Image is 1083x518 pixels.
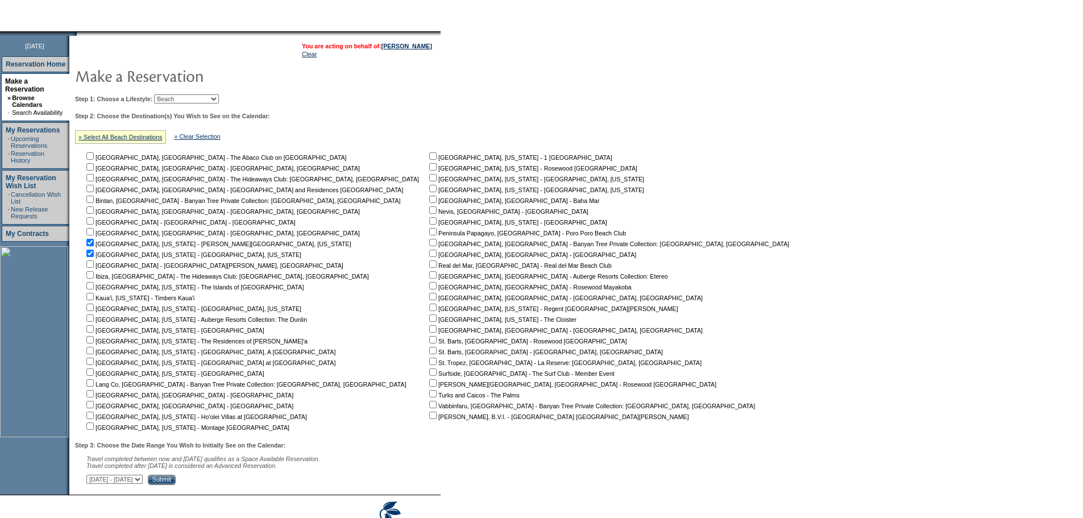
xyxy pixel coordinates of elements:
b: Step 1: Choose a Lifestyle: [75,96,152,102]
img: promoShadowLeftCorner.gif [73,31,77,36]
b: » [7,94,11,101]
img: pgTtlMakeReservation.gif [75,64,302,87]
nobr: Real del Mar, [GEOGRAPHIC_DATA] - Real del Mar Beach Club [427,262,612,269]
nobr: [GEOGRAPHIC_DATA], [US_STATE] - The Cloister [427,316,576,323]
nobr: Kaua'i, [US_STATE] - Timbers Kaua'i [84,295,194,301]
nobr: [GEOGRAPHIC_DATA], [US_STATE] - [GEOGRAPHIC_DATA] at [GEOGRAPHIC_DATA] [84,359,335,366]
a: Reservation History [11,150,44,164]
nobr: Bintan, [GEOGRAPHIC_DATA] - Banyan Tree Private Collection: [GEOGRAPHIC_DATA], [GEOGRAPHIC_DATA] [84,197,401,204]
nobr: [GEOGRAPHIC_DATA], [US_STATE] - 1 [GEOGRAPHIC_DATA] [427,154,612,161]
a: Make a Reservation [5,77,44,93]
td: · [8,150,10,164]
nobr: [GEOGRAPHIC_DATA], [GEOGRAPHIC_DATA] - Auberge Resorts Collection: Etereo [427,273,668,280]
nobr: Travel completed after [DATE] is considered an Advanced Reservation. [86,462,277,469]
nobr: [GEOGRAPHIC_DATA], [GEOGRAPHIC_DATA] - [GEOGRAPHIC_DATA], [GEOGRAPHIC_DATA] [84,165,360,172]
input: Submit [148,475,176,485]
a: » Clear Selection [175,133,221,140]
nobr: [GEOGRAPHIC_DATA], [GEOGRAPHIC_DATA] - [GEOGRAPHIC_DATA], [GEOGRAPHIC_DATA] [427,295,703,301]
a: My Reservation Wish List [6,174,56,190]
td: · [7,109,11,116]
b: Step 2: Choose the Destination(s) You Wish to See on the Calendar: [75,113,270,119]
nobr: [GEOGRAPHIC_DATA], [GEOGRAPHIC_DATA] - [GEOGRAPHIC_DATA] [84,392,293,399]
nobr: Peninsula Papagayo, [GEOGRAPHIC_DATA] - Poro Poro Beach Club [427,230,626,237]
nobr: St. Barts, [GEOGRAPHIC_DATA] - Rosewood [GEOGRAPHIC_DATA] [427,338,626,345]
nobr: [GEOGRAPHIC_DATA], [GEOGRAPHIC_DATA] - Rosewood Mayakoba [427,284,632,291]
nobr: [GEOGRAPHIC_DATA], [GEOGRAPHIC_DATA] - Banyan Tree Private Collection: [GEOGRAPHIC_DATA], [GEOGRA... [427,241,789,247]
a: My Contracts [6,230,49,238]
nobr: [GEOGRAPHIC_DATA], [US_STATE] - [PERSON_NAME][GEOGRAPHIC_DATA], [US_STATE] [84,241,351,247]
nobr: [GEOGRAPHIC_DATA], [GEOGRAPHIC_DATA] - [GEOGRAPHIC_DATA] and Residences [GEOGRAPHIC_DATA] [84,187,403,193]
nobr: [PERSON_NAME], B.V.I. - [GEOGRAPHIC_DATA] [GEOGRAPHIC_DATA][PERSON_NAME] [427,413,689,420]
a: New Release Requests [11,206,48,219]
nobr: [GEOGRAPHIC_DATA], [US_STATE] - Montage [GEOGRAPHIC_DATA] [84,424,289,431]
nobr: [GEOGRAPHIC_DATA], [US_STATE] - [GEOGRAPHIC_DATA], A [GEOGRAPHIC_DATA] [84,349,335,355]
nobr: [PERSON_NAME][GEOGRAPHIC_DATA], [GEOGRAPHIC_DATA] - Rosewood [GEOGRAPHIC_DATA] [427,381,716,388]
nobr: Lang Co, [GEOGRAPHIC_DATA] - Banyan Tree Private Collection: [GEOGRAPHIC_DATA], [GEOGRAPHIC_DATA] [84,381,406,388]
nobr: St. Barts, [GEOGRAPHIC_DATA] - [GEOGRAPHIC_DATA], [GEOGRAPHIC_DATA] [427,349,663,355]
a: Reservation Home [6,60,65,68]
nobr: [GEOGRAPHIC_DATA] - [GEOGRAPHIC_DATA][PERSON_NAME], [GEOGRAPHIC_DATA] [84,262,343,269]
a: My Reservations [6,126,60,134]
nobr: [GEOGRAPHIC_DATA], [US_STATE] - [GEOGRAPHIC_DATA], [US_STATE] [427,187,644,193]
td: · [8,135,10,149]
nobr: [GEOGRAPHIC_DATA], [US_STATE] - [GEOGRAPHIC_DATA] [84,327,264,334]
nobr: [GEOGRAPHIC_DATA], [GEOGRAPHIC_DATA] - The Abaco Club on [GEOGRAPHIC_DATA] [84,154,347,161]
nobr: [GEOGRAPHIC_DATA], [US_STATE] - Ho'olei Villas at [GEOGRAPHIC_DATA] [84,413,307,420]
td: · [8,191,10,205]
nobr: [GEOGRAPHIC_DATA], [US_STATE] - Auberge Resorts Collection: The Dunlin [84,316,307,323]
span: [DATE] [25,43,44,49]
b: Step 3: Choose the Date Range You Wish to Initially See on the Calendar: [75,442,285,449]
nobr: [GEOGRAPHIC_DATA], [US_STATE] - [GEOGRAPHIC_DATA] [427,219,607,226]
nobr: [GEOGRAPHIC_DATA], [US_STATE] - The Islands of [GEOGRAPHIC_DATA] [84,284,304,291]
a: Clear [302,51,317,57]
nobr: [GEOGRAPHIC_DATA], [US_STATE] - The Residences of [PERSON_NAME]'a [84,338,308,345]
nobr: [GEOGRAPHIC_DATA], [GEOGRAPHIC_DATA] - Baha Mar [427,197,599,204]
nobr: [GEOGRAPHIC_DATA], [US_STATE] - Rosewood [GEOGRAPHIC_DATA] [427,165,637,172]
nobr: Vabbinfaru, [GEOGRAPHIC_DATA] - Banyan Tree Private Collection: [GEOGRAPHIC_DATA], [GEOGRAPHIC_DATA] [427,403,755,409]
nobr: [GEOGRAPHIC_DATA], [GEOGRAPHIC_DATA] - [GEOGRAPHIC_DATA], [GEOGRAPHIC_DATA] [84,230,360,237]
nobr: Turks and Caicos - The Palms [427,392,520,399]
nobr: Nevis, [GEOGRAPHIC_DATA] - [GEOGRAPHIC_DATA] [427,208,588,215]
nobr: [GEOGRAPHIC_DATA], [US_STATE] - [GEOGRAPHIC_DATA], [US_STATE] [427,176,644,183]
nobr: Ibiza, [GEOGRAPHIC_DATA] - The Hideaways Club: [GEOGRAPHIC_DATA], [GEOGRAPHIC_DATA] [84,273,369,280]
span: You are acting on behalf of: [302,43,432,49]
nobr: St. Tropez, [GEOGRAPHIC_DATA] - La Reserve: [GEOGRAPHIC_DATA], [GEOGRAPHIC_DATA] [427,359,702,366]
a: Search Availability [12,109,63,116]
nobr: [GEOGRAPHIC_DATA] - [GEOGRAPHIC_DATA] - [GEOGRAPHIC_DATA] [84,219,296,226]
a: » Select All Beach Destinations [78,134,163,140]
nobr: Surfside, [GEOGRAPHIC_DATA] - The Surf Club - Member Event [427,370,615,377]
span: Travel completed between now and [DATE] qualifies as a Space Available Reservation. [86,455,320,462]
nobr: [GEOGRAPHIC_DATA], [GEOGRAPHIC_DATA] - [GEOGRAPHIC_DATA], [GEOGRAPHIC_DATA] [84,208,360,215]
nobr: [GEOGRAPHIC_DATA], [US_STATE] - Regent [GEOGRAPHIC_DATA][PERSON_NAME] [427,305,678,312]
nobr: [GEOGRAPHIC_DATA], [GEOGRAPHIC_DATA] - The Hideaways Club: [GEOGRAPHIC_DATA], [GEOGRAPHIC_DATA] [84,176,419,183]
nobr: [GEOGRAPHIC_DATA], [US_STATE] - [GEOGRAPHIC_DATA], [US_STATE] [84,251,301,258]
a: Upcoming Reservations [11,135,47,149]
nobr: [GEOGRAPHIC_DATA], [GEOGRAPHIC_DATA] - [GEOGRAPHIC_DATA], [GEOGRAPHIC_DATA] [427,327,703,334]
img: blank.gif [77,31,78,36]
a: Cancellation Wish List [11,191,61,205]
nobr: [GEOGRAPHIC_DATA], [US_STATE] - [GEOGRAPHIC_DATA], [US_STATE] [84,305,301,312]
a: Browse Calendars [12,94,42,108]
nobr: [GEOGRAPHIC_DATA], [GEOGRAPHIC_DATA] - [GEOGRAPHIC_DATA] [84,403,293,409]
td: · [8,206,10,219]
nobr: [GEOGRAPHIC_DATA], [GEOGRAPHIC_DATA] - [GEOGRAPHIC_DATA] [427,251,636,258]
a: [PERSON_NAME] [381,43,432,49]
nobr: [GEOGRAPHIC_DATA], [US_STATE] - [GEOGRAPHIC_DATA] [84,370,264,377]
